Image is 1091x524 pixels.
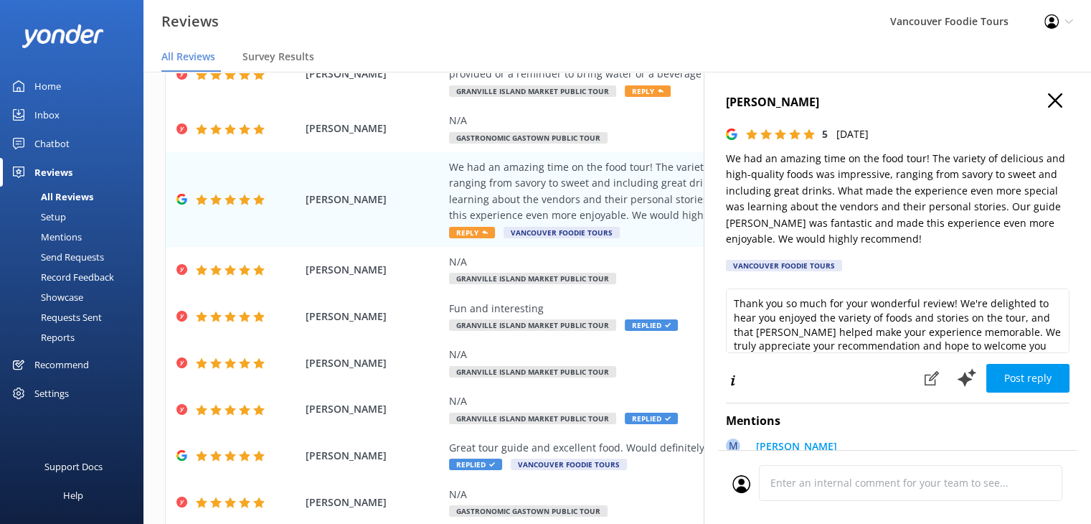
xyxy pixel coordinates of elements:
a: Setup [9,207,143,227]
div: Mentions [9,227,82,247]
div: N/A [449,347,972,362]
h4: Mentions [726,412,1069,431]
a: Requests Sent [9,307,143,327]
p: [PERSON_NAME] [756,439,837,454]
span: [PERSON_NAME] [306,192,442,207]
span: [PERSON_NAME] [306,495,442,510]
div: Setup [9,207,66,227]
div: Chatbot [34,129,70,158]
div: N/A [449,393,972,409]
div: Reviews [34,158,72,187]
div: N/A [449,254,972,270]
span: Granville Island Market Public Tour [449,413,616,424]
button: Close [1048,93,1062,109]
div: Requests Sent [9,307,102,327]
span: 5 [822,127,828,141]
a: All Reviews [9,187,143,207]
span: [PERSON_NAME] [306,355,442,371]
span: [PERSON_NAME] [306,448,442,464]
div: Home [34,72,61,100]
button: Post reply [986,364,1069,393]
span: Replied [449,459,502,470]
div: Send Requests [9,247,104,267]
span: Granville Island Market Public Tour [449,85,616,97]
span: Gastronomic Gastown Public Tour [449,505,608,517]
h4: [PERSON_NAME] [726,93,1069,112]
div: Help [63,481,83,510]
div: Inbox [34,100,60,129]
div: Recommend [34,350,89,379]
a: Mentions [9,227,143,247]
a: Record Feedback [9,267,143,287]
img: yonder-white-logo.png [22,24,104,48]
p: [DATE] [836,126,869,142]
span: Granville Island Market Public Tour [449,366,616,378]
div: All Reviews [9,187,93,207]
a: [PERSON_NAME] [749,439,837,458]
div: M [726,439,740,453]
span: [PERSON_NAME] [306,262,442,278]
div: N/A [449,113,972,128]
a: Reports [9,327,143,347]
span: Reply [449,227,495,238]
span: [PERSON_NAME] [306,401,442,417]
div: Vancouver Foodie Tours [726,260,842,271]
a: Send Requests [9,247,143,267]
span: Replied [625,319,678,331]
a: Showcase [9,287,143,307]
div: Showcase [9,287,83,307]
span: Vancouver Foodie Tours [511,459,627,470]
div: We had an amazing time on the food tour! The variety of delicious and high-quality foods was impr... [449,159,972,224]
div: Great tour guide and excellent food. Would definitely do it again! [449,440,972,456]
h3: Reviews [161,10,219,33]
span: [PERSON_NAME] [306,309,442,324]
textarea: Thank you so much for your wonderful review! We're delighted to hear you enjoyed the variety of f... [726,289,1069,353]
span: Survey Results [242,50,314,64]
span: [PERSON_NAME] [306,66,442,82]
span: Replied [625,413,678,424]
p: We had an amazing time on the food tour! The variety of delicious and high-quality foods was impr... [726,151,1069,247]
span: Granville Island Market Public Tour [449,319,616,331]
div: N/A [449,487,972,502]
div: Fun and interesting [449,301,972,317]
div: Support Docs [44,452,103,481]
span: Gastronomic Gastown Public Tour [449,132,608,144]
div: Settings [34,379,69,408]
span: All Reviews [161,50,215,64]
span: [PERSON_NAME] [306,121,442,136]
span: Reply [625,85,671,97]
span: Granville Island Market Public Tour [449,273,616,284]
div: Reports [9,327,75,347]
span: Vancouver Foodie Tours [504,227,620,238]
div: Record Feedback [9,267,114,287]
img: user_profile.svg [732,475,750,493]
